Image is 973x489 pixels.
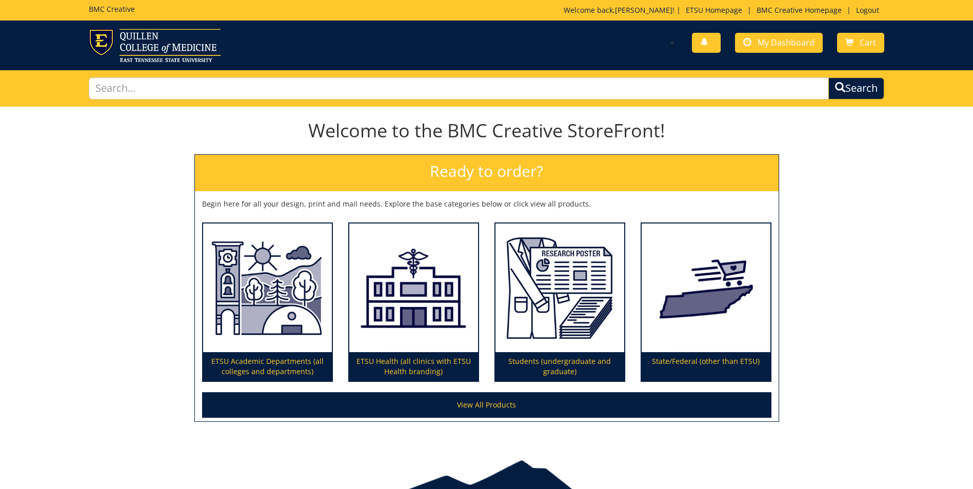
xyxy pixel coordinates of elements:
input: Search... [89,77,829,99]
p: Welcome back, ! | | | [564,5,884,15]
p: Begin here for all your design, print and mail needs. Explore the base categories below or click ... [202,199,771,209]
a: Students (undergraduate and graduate) [495,223,624,381]
img: ETSU Academic Departments (all colleges and departments) [203,223,332,353]
p: State/Federal (other than ETSU) [642,352,770,381]
button: Search [828,77,884,99]
span: My Dashboard [758,37,815,48]
a: ETSU Health (all clinics with ETSU Health branding) [349,223,478,381]
p: ETSU Academic Departments (all colleges and departments) [203,352,332,381]
p: Students (undergraduate and graduate) [495,352,624,381]
a: ETSU Homepage [681,5,747,15]
h2: Ready to order? [195,155,779,191]
p: ETSU Health (all clinics with ETSU Health branding) [349,352,478,381]
a: BMC Creative Homepage [751,5,847,15]
img: State/Federal (other than ETSU) [642,223,770,353]
img: ETSU logo [89,29,221,62]
a: [PERSON_NAME] [615,5,672,15]
a: My Dashboard [735,33,823,53]
a: View All Products [202,392,771,418]
a: ETSU Academic Departments (all colleges and departments) [203,223,332,381]
img: Students (undergraduate and graduate) [495,223,624,353]
h5: BMC Creative [89,5,135,13]
span: Cart [860,37,876,48]
img: ETSU Health (all clinics with ETSU Health branding) [349,223,478,353]
a: Logout [851,5,884,15]
a: State/Federal (other than ETSU) [642,223,770,381]
h1: Welcome to the BMC Creative StoreFront! [194,120,779,141]
a: Cart [837,33,884,53]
